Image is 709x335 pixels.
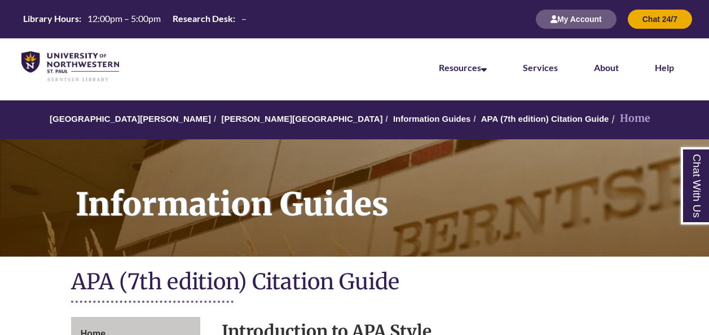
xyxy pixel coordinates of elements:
a: Hours Today [19,12,251,26]
a: [PERSON_NAME][GEOGRAPHIC_DATA] [221,114,382,124]
button: My Account [536,10,616,29]
a: Resources [439,62,487,73]
span: 12:00pm – 5:00pm [87,13,161,24]
table: Hours Today [19,12,251,25]
a: About [594,62,619,73]
h1: APA (7th edition) Citation Guide [71,268,638,298]
img: UNWSP Library Logo [21,51,119,82]
a: Services [523,62,558,73]
th: Research Desk: [168,12,237,25]
h1: Information Guides [63,139,709,242]
span: – [241,13,246,24]
a: Information Guides [393,114,471,124]
a: Chat 24/7 [628,14,692,24]
a: My Account [536,14,616,24]
li: Home [609,111,650,127]
th: Library Hours: [19,12,83,25]
a: Help [655,62,674,73]
a: APA (7th edition) Citation Guide [481,114,609,124]
button: Chat 24/7 [628,10,692,29]
a: [GEOGRAPHIC_DATA][PERSON_NAME] [50,114,211,124]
